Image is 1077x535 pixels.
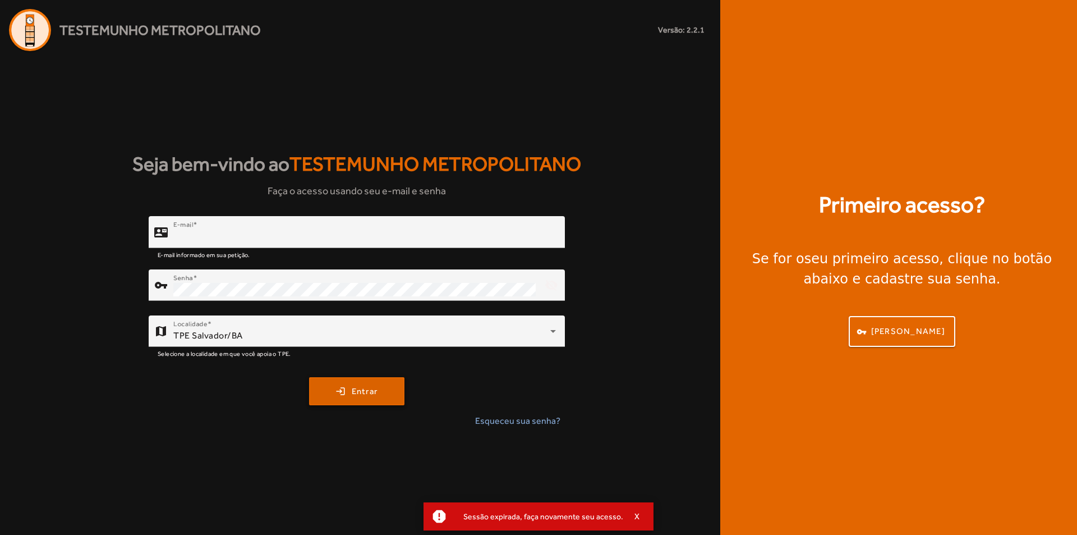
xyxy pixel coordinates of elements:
span: Testemunho Metropolitano [59,20,261,40]
div: Se for o , clique no botão abaixo e cadastre sua senha. [734,249,1070,289]
small: Versão: 2.2.1 [658,24,705,36]
strong: seu primeiro acesso [804,251,940,267]
span: [PERSON_NAME] [871,325,945,338]
button: X [623,511,651,522]
mat-icon: visibility_off [538,272,565,299]
mat-label: Localidade [173,320,208,328]
span: Esqueceu sua senha? [475,414,560,428]
mat-label: Senha [173,274,193,282]
mat-icon: vpn_key [154,278,168,292]
div: Sessão expirada, faça novamente seu acesso. [454,509,623,524]
button: [PERSON_NAME] [849,316,955,347]
button: Entrar [309,377,404,405]
mat-icon: contact_mail [154,226,168,239]
mat-label: E-mail [173,221,193,228]
strong: Primeiro acesso? [819,188,985,222]
mat-icon: report [431,508,448,525]
img: Logo Agenda [9,9,51,51]
span: Entrar [352,385,378,398]
mat-hint: E-mail informado em sua petição. [158,248,250,260]
span: Faça o acesso usando seu e-mail e senha [268,183,446,198]
span: TPE Salvador/BA [173,330,243,341]
strong: Seja bem-vindo ao [132,149,581,179]
span: X [634,511,640,522]
span: Testemunho Metropolitano [289,153,581,175]
mat-icon: map [154,324,168,338]
mat-hint: Selecione a localidade em que você apoia o TPE. [158,347,291,359]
